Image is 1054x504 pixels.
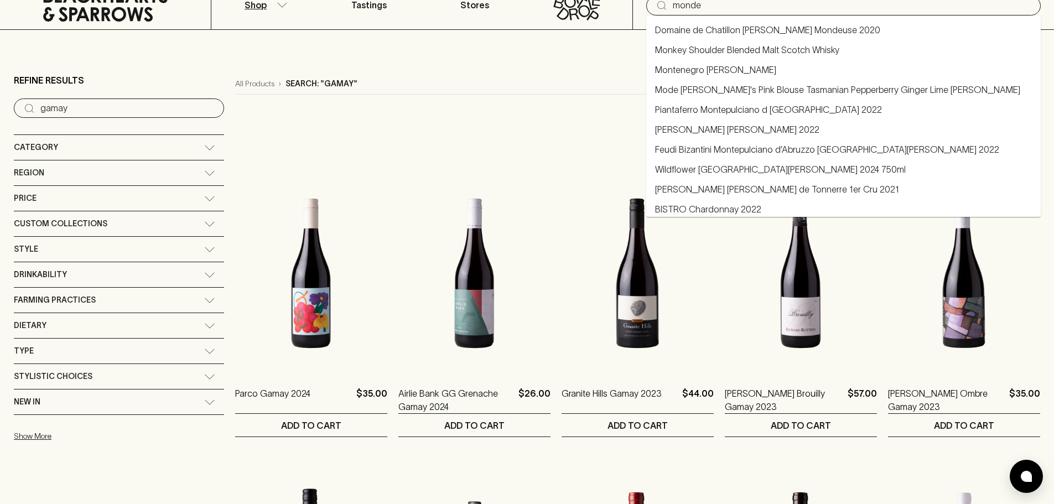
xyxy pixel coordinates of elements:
[725,387,843,413] a: [PERSON_NAME] Brouilly Gamay 2023
[398,176,551,370] img: Airlie Bank GG Grenache Gamay 2024
[14,395,40,409] span: New In
[14,313,224,338] div: Dietary
[14,160,224,185] div: Region
[14,211,224,236] div: Custom Collections
[655,103,882,116] a: Piantaferro Montepulciano d [GEOGRAPHIC_DATA] 2022
[285,78,357,90] p: Search: "gamay"
[888,414,1040,437] button: ADD TO CART
[235,176,387,370] img: Parco Gamay 2024
[518,387,551,413] p: $26.00
[1009,387,1040,413] p: $35.00
[725,414,877,437] button: ADD TO CART
[725,176,877,370] img: Richard Rottiers Brouilly Gamay 2023
[14,268,67,282] span: Drinkability
[14,166,44,180] span: Region
[14,242,38,256] span: Style
[14,74,84,87] p: Refine Results
[14,135,224,160] div: Category
[655,63,776,76] a: Montenegro [PERSON_NAME]
[655,123,819,136] a: [PERSON_NAME] [PERSON_NAME] 2022
[655,202,761,216] a: BISTRO Chardonnay 2022
[14,364,224,389] div: Stylistic Choices
[934,419,994,432] p: ADD TO CART
[14,389,224,414] div: New In
[14,293,96,307] span: Farming Practices
[888,387,1005,413] a: [PERSON_NAME] Ombre Gamay 2023
[14,344,34,358] span: Type
[281,419,341,432] p: ADD TO CART
[14,319,46,332] span: Dietary
[14,186,224,211] div: Price
[655,23,880,37] a: Domaine de Chatillon [PERSON_NAME] Mondeuse 2020
[562,414,714,437] button: ADD TO CART
[562,387,662,413] a: Granite Hills Gamay 2023
[771,419,831,432] p: ADD TO CART
[235,414,387,437] button: ADD TO CART
[40,100,215,117] input: Try “Pinot noir”
[14,288,224,313] div: Farming Practices
[655,143,999,156] a: Feudi Bizantini Montepulciano d’Abruzzo [GEOGRAPHIC_DATA][PERSON_NAME] 2022
[14,141,58,154] span: Category
[14,425,159,448] button: Show More
[235,78,274,90] a: All Products
[444,419,505,432] p: ADD TO CART
[562,176,714,370] img: Granite Hills Gamay 2023
[655,83,1020,96] a: Mode [PERSON_NAME]'s Pink Blouse Tasmanian Pepperberry Ginger Lime [PERSON_NAME]
[14,262,224,287] div: Drinkability
[14,237,224,262] div: Style
[14,217,107,231] span: Custom Collections
[655,43,839,56] a: Monkey Shoulder Blended Malt Scotch Whisky
[1021,471,1032,482] img: bubble-icon
[398,414,551,437] button: ADD TO CART
[279,78,281,90] p: ›
[398,387,514,413] a: Airlie Bank GG Grenache Gamay 2024
[14,339,224,363] div: Type
[235,387,310,413] a: Parco Gamay 2024
[14,191,37,205] span: Price
[682,387,714,413] p: $44.00
[655,163,906,176] a: Wildflower [GEOGRAPHIC_DATA][PERSON_NAME] 2024 750ml
[356,387,387,413] p: $35.00
[14,370,92,383] span: Stylistic Choices
[655,183,899,196] a: [PERSON_NAME] [PERSON_NAME] de Tonnerre 1er Cru 2021
[888,176,1040,370] img: Golding Ombre Gamay 2023
[848,387,877,413] p: $57.00
[608,419,668,432] p: ADD TO CART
